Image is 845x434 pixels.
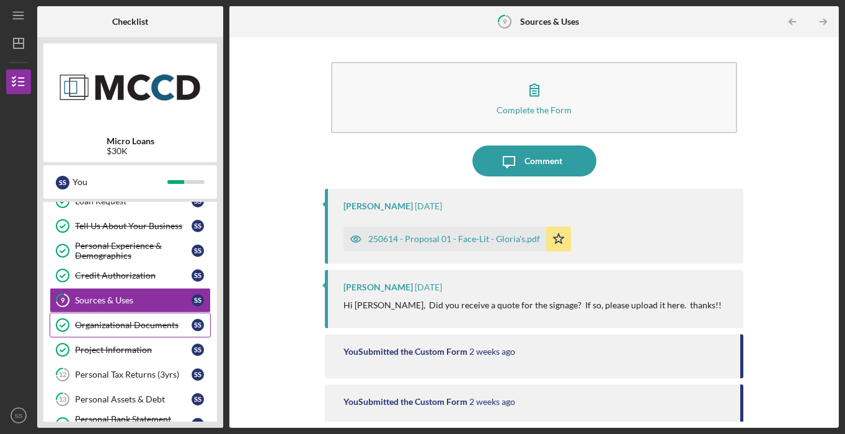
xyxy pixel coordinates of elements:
div: S S [192,393,204,406]
a: Credit AuthorizationSS [50,263,211,288]
div: Project Information [75,345,192,355]
tspan: 13 [59,396,66,404]
div: You Submitted the Custom Form [343,347,467,357]
div: S S [56,176,69,189]
div: $30K [107,146,154,156]
div: S S [192,269,204,282]
div: Organizational Documents [75,320,192,330]
div: S S [192,220,204,232]
div: Comment [524,145,562,176]
div: [PERSON_NAME] [343,201,413,211]
time: 2025-09-08 21:09 [415,282,442,292]
div: S S [192,294,204,306]
div: 250614 - Proposal 01 - Face-Lit - Gloria's.pdf [368,234,540,244]
div: S S [192,368,204,381]
div: S S [192,418,204,430]
button: 250614 - Proposal 01 - Face-Lit - Gloria's.pdf [343,227,571,251]
text: SS [15,412,23,419]
div: You [73,171,167,193]
b: Micro Loans [107,136,154,146]
div: Complete the Form [497,105,572,115]
tspan: 12 [59,371,66,379]
button: Comment [472,145,596,176]
a: Personal Experience & DemographicsSS [50,238,211,263]
tspan: 9 [61,297,65,305]
div: Personal Tax Returns (3yrs) [75,370,192,380]
div: Tell Us About Your Business [75,221,192,231]
button: SS [6,403,31,428]
img: Product logo [43,50,217,124]
a: Organizational DocumentsSS [50,313,211,337]
tspan: 9 [503,17,507,25]
div: S S [192,245,204,257]
div: Personal Bank Statement (1mo) [75,414,192,434]
div: Personal Experience & Demographics [75,241,192,261]
div: S S [192,319,204,331]
a: 9Sources & UsesSS [50,288,211,313]
div: S S [192,344,204,356]
b: Checklist [112,17,148,27]
a: Tell Us About Your BusinessSS [50,214,211,238]
div: You Submitted the Custom Form [343,397,467,407]
p: Hi [PERSON_NAME], Did you receive a quote for the signage? If so, please upload it here. thanks!! [343,298,722,312]
div: Personal Assets & Debt [75,394,192,404]
button: Complete the Form [331,62,737,133]
div: Sources & Uses [75,295,192,305]
time: 2025-09-05 21:24 [469,347,515,357]
div: Credit Authorization [75,271,192,280]
a: 13Personal Assets & DebtSS [50,387,211,412]
time: 2025-09-05 21:14 [469,397,515,407]
div: [PERSON_NAME] [343,282,413,292]
a: Project InformationSS [50,337,211,362]
a: 12Personal Tax Returns (3yrs)SS [50,362,211,387]
b: Sources & Uses [520,17,579,27]
time: 2025-09-11 20:19 [415,201,442,211]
